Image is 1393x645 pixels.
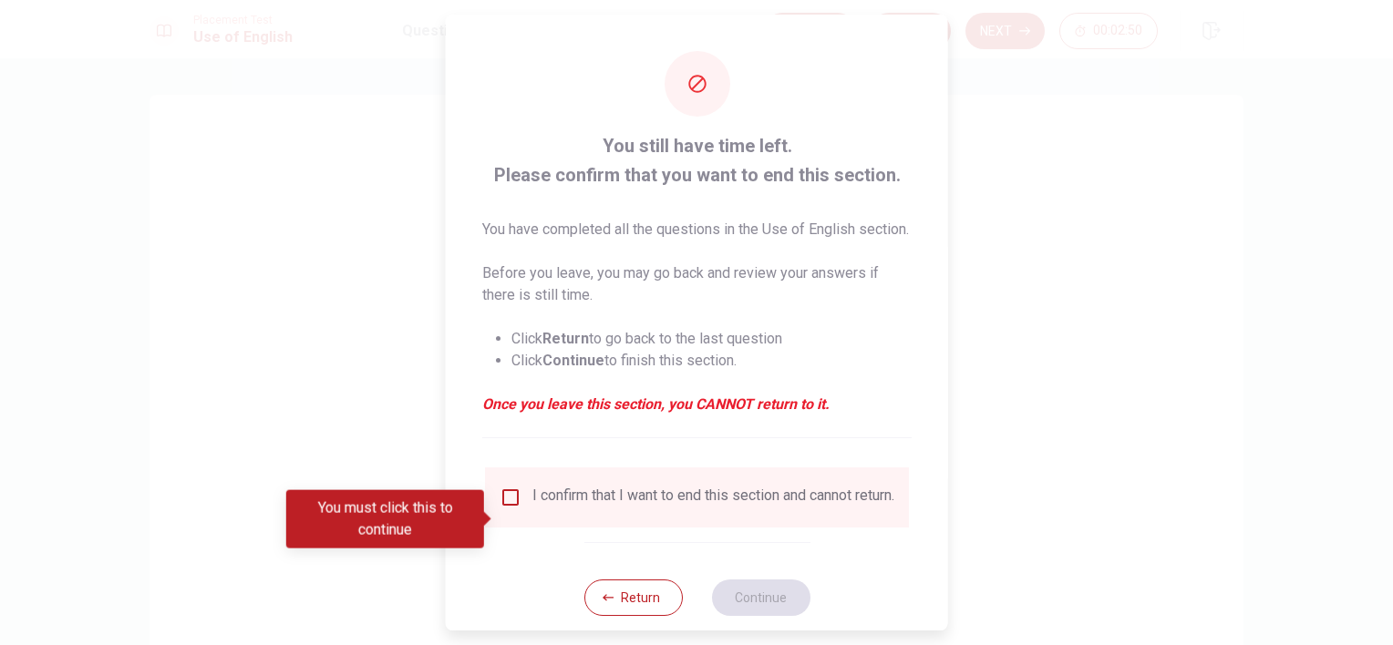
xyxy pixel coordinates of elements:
span: You must click this to continue [500,486,521,508]
div: I confirm that I want to end this section and cannot return. [532,486,894,508]
strong: Return [542,330,589,347]
li: Click to go back to the last question [511,328,912,350]
li: Click to finish this section. [511,350,912,372]
div: You must click this to continue [286,490,484,548]
p: You have completed all the questions in the Use of English section. [482,219,912,241]
em: Once you leave this section, you CANNOT return to it. [482,394,912,415]
button: Return [583,579,682,616]
p: Before you leave, you may go back and review your answers if there is still time. [482,262,912,306]
button: Continue [711,579,810,616]
strong: Continue [542,352,604,369]
span: You still have time left. Please confirm that you want to end this section. [482,131,912,189]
